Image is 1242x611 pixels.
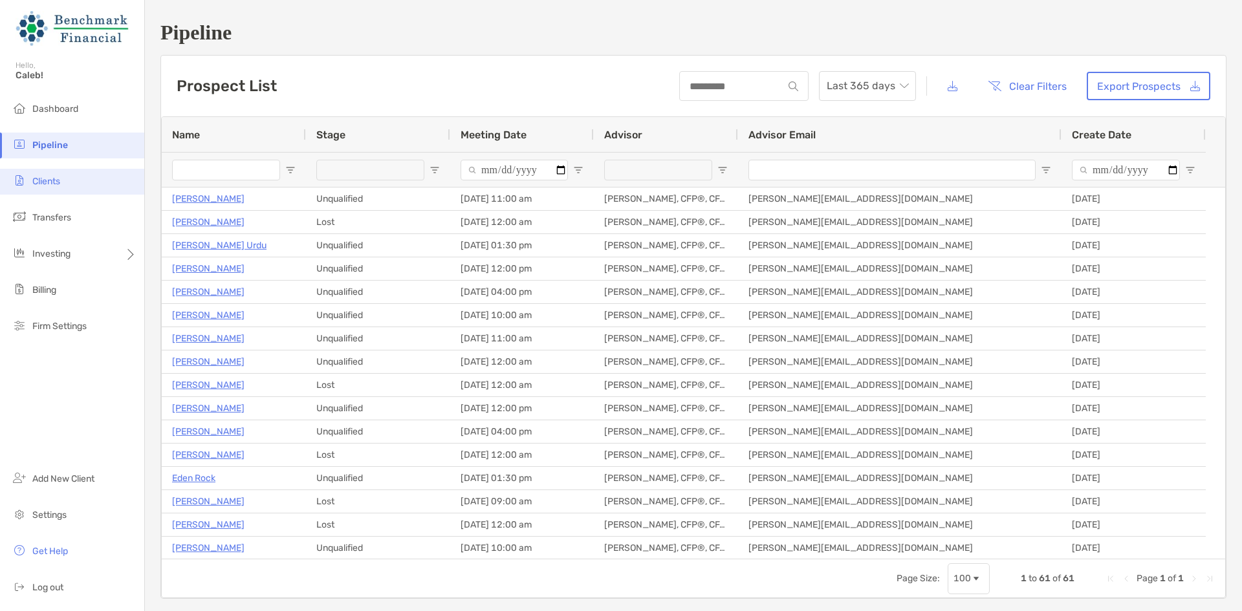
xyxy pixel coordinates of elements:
[738,537,1062,559] div: [PERSON_NAME][EMAIL_ADDRESS][DOMAIN_NAME]
[594,374,738,396] div: [PERSON_NAME], CFP®, CFA®, MSF
[306,304,450,327] div: Unqualified
[1185,165,1195,175] button: Open Filter Menu
[594,420,738,443] div: [PERSON_NAME], CFP®, CFA®, MSF
[738,327,1062,350] div: [PERSON_NAME][EMAIL_ADDRESS][DOMAIN_NAME]
[1062,257,1206,280] div: [DATE]
[1063,573,1074,584] span: 61
[738,304,1062,327] div: [PERSON_NAME][EMAIL_ADDRESS][DOMAIN_NAME]
[172,517,245,533] a: [PERSON_NAME]
[897,573,940,584] div: Page Size:
[594,397,738,420] div: [PERSON_NAME], CFP®, CFA®, MSF
[172,307,245,323] a: [PERSON_NAME]
[1178,573,1184,584] span: 1
[738,444,1062,466] div: [PERSON_NAME][EMAIL_ADDRESS][DOMAIN_NAME]
[594,327,738,350] div: [PERSON_NAME], CFP®, CFA®, MSF
[172,354,245,370] a: [PERSON_NAME]
[1137,573,1158,584] span: Page
[1062,537,1206,559] div: [DATE]
[306,537,450,559] div: Unqualified
[1204,573,1215,584] div: Last Page
[12,317,27,333] img: firm-settings icon
[16,5,129,52] img: Zoe Logo
[1121,573,1131,584] div: Previous Page
[748,129,816,141] span: Advisor Email
[172,470,215,486] p: Eden Rock
[306,374,450,396] div: Lost
[306,467,450,489] div: Unqualified
[172,237,267,253] p: [PERSON_NAME] Urdu
[594,234,738,257] div: [PERSON_NAME], CFP®, CFA®, MSF
[594,211,738,233] div: [PERSON_NAME], CFP®, CFA®, MSF
[1189,573,1199,584] div: Next Page
[978,72,1076,100] button: Clear Filters
[450,467,594,489] div: [DATE] 01:30 pm
[594,513,738,536] div: [PERSON_NAME], CFP®, CFA®, MSF
[1062,397,1206,420] div: [DATE]
[738,281,1062,303] div: [PERSON_NAME][EMAIL_ADDRESS][DOMAIN_NAME]
[12,209,27,224] img: transfers icon
[12,100,27,116] img: dashboard icon
[32,582,63,593] span: Log out
[306,444,450,466] div: Lost
[738,420,1062,443] div: [PERSON_NAME][EMAIL_ADDRESS][DOMAIN_NAME]
[177,77,277,95] h3: Prospect List
[12,173,27,188] img: clients icon
[172,400,245,416] a: [PERSON_NAME]
[1062,281,1206,303] div: [DATE]
[594,188,738,210] div: [PERSON_NAME], CFP®, CFA®, MSF
[172,191,245,207] a: [PERSON_NAME]
[12,245,27,261] img: investing icon
[738,211,1062,233] div: [PERSON_NAME][EMAIL_ADDRESS][DOMAIN_NAME]
[1062,490,1206,513] div: [DATE]
[12,470,27,486] img: add_new_client icon
[594,444,738,466] div: [PERSON_NAME], CFP®, CFA®, MSF
[738,234,1062,257] div: [PERSON_NAME][EMAIL_ADDRESS][DOMAIN_NAME]
[450,281,594,303] div: [DATE] 04:00 pm
[172,214,245,230] a: [PERSON_NAME]
[1039,573,1051,584] span: 61
[450,211,594,233] div: [DATE] 12:00 am
[172,261,245,277] p: [PERSON_NAME]
[32,473,94,484] span: Add New Client
[1062,350,1206,373] div: [DATE]
[1062,234,1206,257] div: [DATE]
[450,397,594,420] div: [DATE] 12:00 pm
[450,350,594,373] div: [DATE] 12:00 am
[738,374,1062,396] div: [PERSON_NAME][EMAIL_ADDRESS][DOMAIN_NAME]
[306,350,450,373] div: Unqualified
[738,490,1062,513] div: [PERSON_NAME][EMAIL_ADDRESS][DOMAIN_NAME]
[1062,467,1206,489] div: [DATE]
[594,490,738,513] div: [PERSON_NAME], CFP®, CFA®, MSF
[1062,374,1206,396] div: [DATE]
[1062,420,1206,443] div: [DATE]
[12,542,27,558] img: get-help icon
[1021,573,1027,584] span: 1
[450,537,594,559] div: [DATE] 10:00 am
[306,257,450,280] div: Unqualified
[738,467,1062,489] div: [PERSON_NAME][EMAIL_ADDRESS][DOMAIN_NAME]
[32,103,78,114] span: Dashboard
[594,350,738,373] div: [PERSON_NAME], CFP®, CFA®, MSF
[306,211,450,233] div: Lost
[172,284,245,300] a: [PERSON_NAME]
[32,140,68,151] span: Pipeline
[738,257,1062,280] div: [PERSON_NAME][EMAIL_ADDRESS][DOMAIN_NAME]
[172,540,245,556] a: [PERSON_NAME]
[594,467,738,489] div: [PERSON_NAME], CFP®, CFA®, MSF
[316,129,345,141] span: Stage
[450,304,594,327] div: [DATE] 10:00 am
[172,493,245,509] p: [PERSON_NAME]
[1106,573,1116,584] div: First Page
[1072,160,1180,180] input: Create Date Filter Input
[172,377,245,393] a: [PERSON_NAME]
[1087,72,1210,100] a: Export Prospects
[12,506,27,522] img: settings icon
[12,136,27,152] img: pipeline icon
[461,129,527,141] span: Meeting Date
[450,490,594,513] div: [DATE] 09:00 am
